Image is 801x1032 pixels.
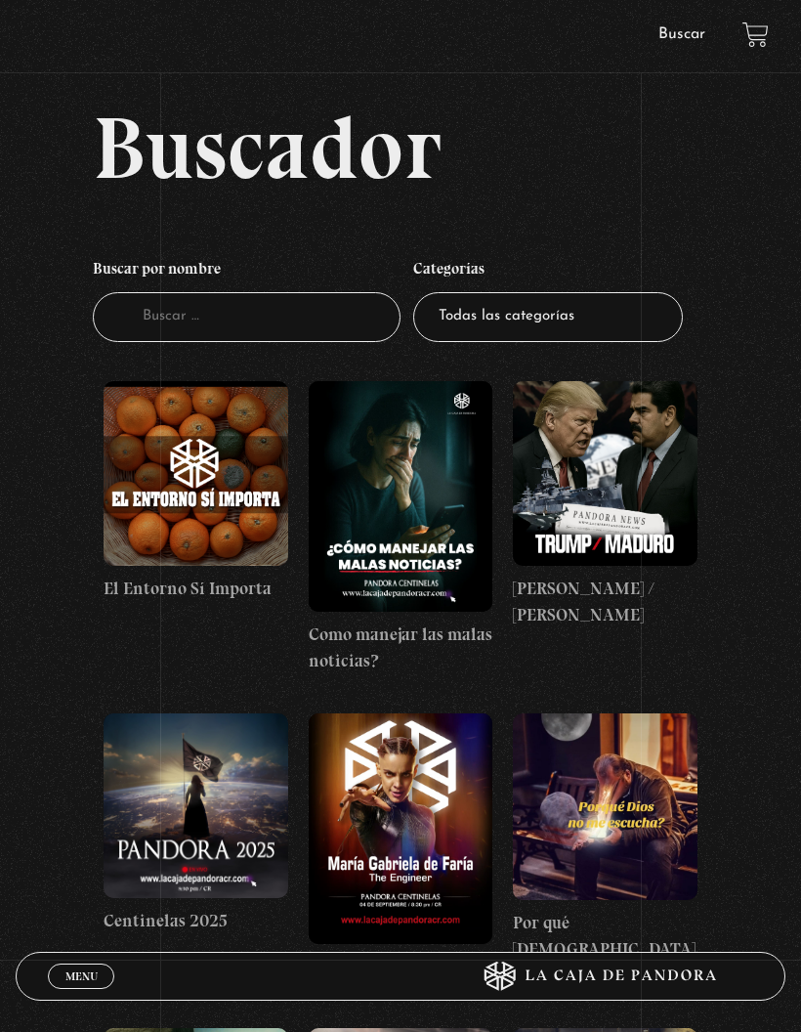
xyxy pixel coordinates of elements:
span: Cerrar [59,987,105,1001]
a: El Entorno Sí Importa [104,381,288,602]
a: Buscar [658,26,705,42]
h4: [PERSON_NAME] / [PERSON_NAME] [513,576,697,628]
a: Por qué [DEMOGRAPHIC_DATA] no me escucha [513,713,697,989]
h4: Buscar por nombre [93,250,400,293]
h4: Centinelas 2025 [104,908,288,934]
h4: El Entorno Sí Importa [104,576,288,602]
a: [PERSON_NAME] [309,713,493,980]
h4: Por qué [DEMOGRAPHIC_DATA] no me escucha [513,910,697,989]
a: Como manejar las malas noticias? [309,381,493,674]
a: View your shopping cart [742,21,769,48]
h4: Como manejar las malas noticias? [309,622,493,674]
h4: Categorías [413,250,683,293]
a: Centinelas 2025 [104,713,288,934]
a: [PERSON_NAME] / [PERSON_NAME] [513,381,697,628]
span: Menu [65,970,98,982]
h2: Buscador [93,104,785,192]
